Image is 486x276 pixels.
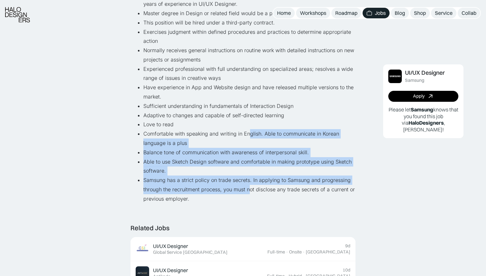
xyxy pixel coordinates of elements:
[388,70,402,83] img: Job Image
[345,243,350,249] div: 9d
[300,10,326,16] div: Workshops
[414,10,426,16] div: Shop
[273,8,295,18] a: Home
[363,8,390,18] a: Jobs
[405,78,424,83] div: Samsung
[143,120,355,129] li: Love to read
[289,249,302,255] div: Onsite
[375,10,386,16] div: Jobs
[267,249,285,255] div: Full-time
[143,101,355,111] li: Sufficient understanding in fundamentals of Interaction Design
[395,10,405,16] div: Blog
[143,129,355,148] li: Comfortable with speaking and writing in English. Able to communicate in Korean language is a plus
[286,249,288,255] div: ·
[143,148,355,157] li: Balance tone of communication with awareness of interpersonal skill.
[136,242,149,256] img: Job Image
[143,157,355,176] li: Able to use Sketch Design software and comfortable in making prototype using Sketch software.
[431,8,456,18] a: Service
[409,120,444,126] b: HaloDesigners
[143,9,355,18] li: Master degree in Design or related field would be a plus
[302,249,305,255] div: ·
[343,267,350,273] div: 10d
[391,8,409,18] a: Blog
[143,83,355,101] li: Have experience in App and Website design and have released multiple versions to the market.
[277,10,291,16] div: Home
[411,106,433,113] b: Samsung
[143,176,355,203] li: Samsung has a strict policy on trade secrets. In applying to Samsung and progressing through the ...
[143,46,355,64] li: Normally receives general instructions on routine work with detailed instructions on new projects...
[435,10,453,16] div: Service
[462,10,476,16] div: Collab
[143,18,355,27] li: This position will be hired under a third-party contract.
[331,8,361,18] a: Roadmap
[306,249,350,255] div: [GEOGRAPHIC_DATA]
[458,8,480,18] a: Collab
[388,91,458,102] a: Apply
[405,70,445,76] div: UI/UX Designer
[388,106,458,133] p: Please let knows that you found this job via , [PERSON_NAME]!
[143,111,355,120] li: Adaptive to changes and capable of self-directed learning
[153,243,188,250] div: UI/UX Designer
[130,237,355,261] a: Job ImageUI/UX DesignerGlobal Service [GEOGRAPHIC_DATA]9dFull-time·Onsite·[GEOGRAPHIC_DATA]
[296,8,330,18] a: Workshops
[130,224,169,232] div: Related Jobs
[410,8,430,18] a: Shop
[143,64,355,83] li: Experienced professional with full understanding on specialized areas; resolves a wide range of i...
[413,94,425,99] div: Apply
[153,267,188,274] div: UI/UX Designer
[153,250,228,255] div: Global Service [GEOGRAPHIC_DATA]
[335,10,357,16] div: Roadmap
[143,27,355,46] li: Exercises judgment within defined procedures and practices to determine appropriate action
